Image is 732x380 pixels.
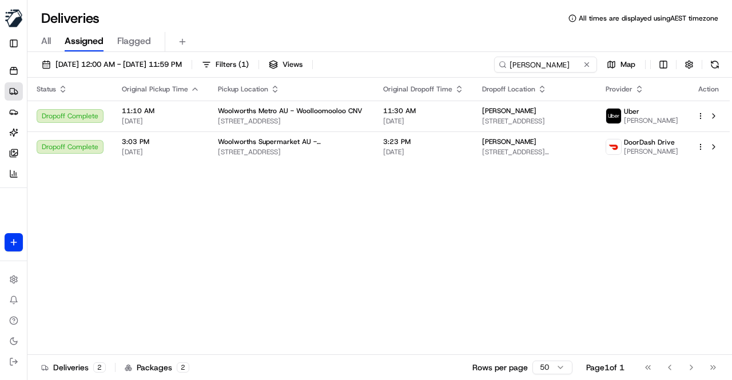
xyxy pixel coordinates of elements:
span: Provider [606,85,632,94]
div: 2 [93,362,106,373]
div: 2 [177,362,189,373]
button: Views [264,57,308,73]
button: MILKRUN [5,5,23,32]
span: Filters [216,59,249,70]
span: [DATE] [383,117,464,126]
span: DoorDash Drive [624,138,675,147]
span: Original Dropoff Time [383,85,452,94]
span: [STREET_ADDRESS] [218,117,365,126]
span: Dropoff Location [482,85,535,94]
span: [DATE] [383,147,464,157]
span: Original Pickup Time [122,85,188,94]
span: [DATE] [122,147,200,157]
span: 3:03 PM [122,137,200,146]
span: [PERSON_NAME] [482,137,536,146]
span: Flagged [117,34,151,48]
div: Page 1 of 1 [586,362,624,373]
span: All times are displayed using AEST timezone [579,14,718,23]
span: Map [620,59,635,70]
span: 11:10 AM [122,106,200,115]
span: [STREET_ADDRESS] [482,117,587,126]
span: Views [283,59,303,70]
span: [DATE] [122,117,200,126]
button: Filters(1) [197,57,254,73]
h1: Deliveries [41,9,100,27]
span: ( 1 ) [238,59,249,70]
span: All [41,34,51,48]
div: Deliveries [41,362,106,373]
span: Woolworths Metro AU - Woolloomooloo CNV [218,106,363,115]
button: Map [602,57,640,73]
img: uber-new-logo.jpeg [606,109,621,123]
span: 3:23 PM [383,137,464,146]
span: [STREET_ADDRESS][PERSON_NAME] [482,147,587,157]
span: Woolworths Supermarket AU - [GEOGRAPHIC_DATA] [218,137,365,146]
img: MILKRUN [5,9,23,27]
span: Pickup Location [218,85,268,94]
div: Action [697,85,721,94]
span: Uber [624,107,639,116]
input: Type to search [494,57,597,73]
div: Packages [125,362,189,373]
button: Refresh [707,57,723,73]
button: [DATE] 12:00 AM - [DATE] 11:59 PM [37,57,187,73]
span: Status [37,85,56,94]
span: 11:30 AM [383,106,464,115]
span: [STREET_ADDRESS] [218,147,365,157]
span: [PERSON_NAME] [482,106,536,115]
p: Rows per page [472,362,528,373]
span: [PERSON_NAME] [624,147,678,156]
img: doordash_logo_v2.png [606,139,621,154]
span: [PERSON_NAME] [624,116,678,125]
span: [DATE] 12:00 AM - [DATE] 11:59 PM [55,59,182,70]
span: Assigned [65,34,104,48]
